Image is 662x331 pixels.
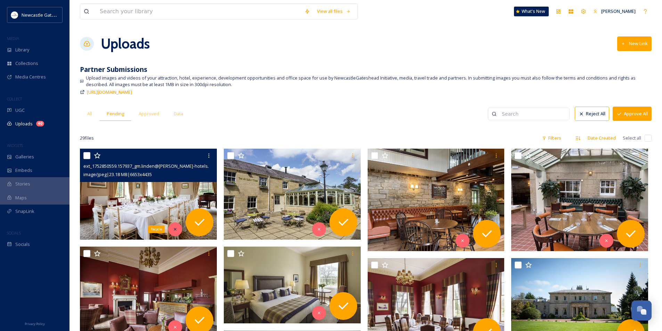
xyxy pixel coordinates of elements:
span: Maps [15,195,27,201]
a: Uploads [101,33,150,54]
span: Collections [15,60,38,67]
a: Privacy Policy [25,319,45,328]
button: Approve All [613,107,652,121]
span: COLLECT [7,96,22,101]
div: 40 [36,121,44,126]
span: Stories [15,181,30,187]
span: [PERSON_NAME] [601,8,636,14]
span: UGC [15,107,25,114]
a: [URL][DOMAIN_NAME] [87,88,132,96]
span: Pending [107,110,124,117]
span: Media Centres [15,74,46,80]
a: What's New [514,7,549,16]
span: Embeds [15,167,32,174]
span: Upload images and videos of your attraction, hotel, experience, development opportunities and off... [86,75,652,88]
img: ext_1752850451.317831_gm.linden@macdonald-hotels.co.uk-06.jpg [511,149,648,251]
img: ext_1752850477.700134_gm.linden@macdonald-hotels.co.uk-LindenTreePub_Exterior_1.jpg [224,148,361,240]
button: Reject All [575,107,609,121]
button: New Link [617,36,652,51]
strong: Partner Submissions [80,65,147,74]
input: Search your library [96,4,301,19]
span: MEDIA [7,36,19,41]
div: Filters [539,131,565,145]
span: [URL][DOMAIN_NAME] [87,89,132,95]
a: [PERSON_NAME] [590,5,639,18]
button: Open Chat [631,300,652,321]
span: Privacy Policy [25,322,45,326]
span: Socials [15,241,30,248]
span: Uploads [15,121,33,127]
div: Recycle [148,225,165,233]
span: Select all [623,135,641,141]
img: ext_1752850559.157937_gm.linden@macdonald-hotels.co.uk-MDH_LinH_Weddings_DiningRoom.jpg [80,148,217,240]
span: 29 file s [80,135,94,141]
span: Library [15,47,29,53]
span: WIDGETS [7,143,23,148]
span: SOCIALS [7,230,21,235]
span: SnapLink [15,208,34,215]
img: ext_1752850452.231876_gm.linden@macdonald-hotels.co.uk-02b.jpg [368,149,505,251]
span: Approved [139,110,159,117]
span: image/jpeg | 23.18 MB | 6653 x 4435 [83,171,152,177]
span: Galleries [15,154,34,160]
img: ext_1752846468.132902_gm.linden@macdonald-hotels.co.uk-LindenHall_BedRoom241.1.jpg [224,247,361,323]
input: Search [498,107,566,121]
span: ext_1752850559.157937_gm.linden@[PERSON_NAME]-hotels.co.uk-MDH_LinH_Weddings_DiningRoom.jpg [83,163,301,169]
span: All [87,110,92,117]
img: DqD9wEUd_400x400.jpg [11,11,18,18]
span: Newcastle Gateshead Initiative [22,11,85,18]
div: Date Created [584,131,619,145]
a: View all files [313,5,354,18]
span: Data [174,110,183,117]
